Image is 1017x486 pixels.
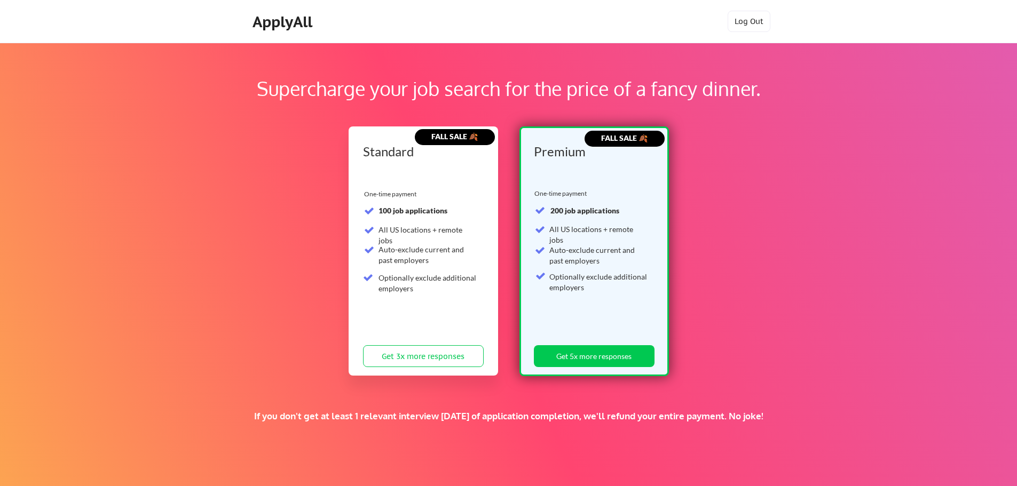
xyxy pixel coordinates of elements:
button: Get 3x more responses [363,345,484,367]
div: Supercharge your job search for the price of a fancy dinner. [68,74,949,103]
strong: 100 job applications [379,206,447,215]
div: All US locations + remote jobs [549,224,648,245]
div: Premium [534,145,651,158]
div: Auto-exclude current and past employers [379,244,477,265]
strong: 200 job applications [550,206,619,215]
div: All US locations + remote jobs [379,225,477,245]
button: Log Out [728,11,770,32]
div: ApplyAll [253,13,316,31]
div: Auto-exclude current and past employers [549,245,648,266]
div: One-time payment [534,189,590,198]
div: Optionally exclude additional employers [549,272,648,292]
strong: FALL SALE 🍂 [431,132,478,141]
div: One-time payment [364,190,420,198]
button: Get 5x more responses [534,345,655,367]
div: Standard [363,145,480,158]
div: Optionally exclude additional employers [379,273,477,293]
strong: FALL SALE 🍂 [601,133,648,142]
div: If you don't get at least 1 relevant interview [DATE] of application completion, we'll refund you... [185,410,832,422]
